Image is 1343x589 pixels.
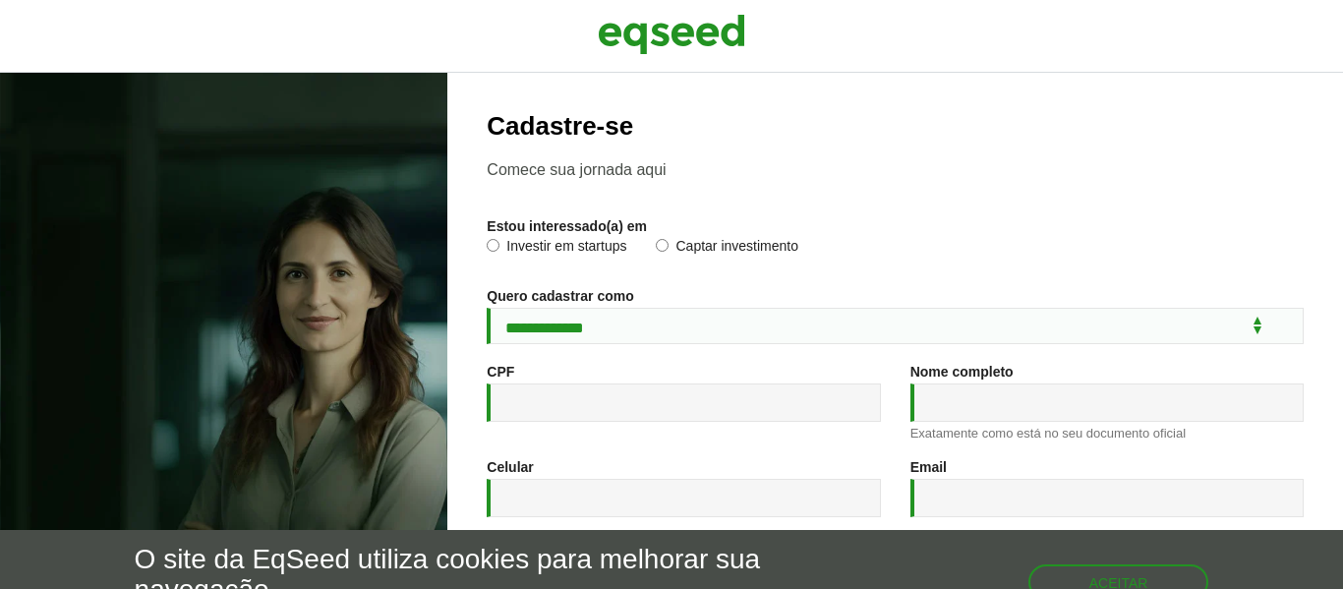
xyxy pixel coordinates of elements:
[487,365,514,379] label: CPF
[487,239,626,259] label: Investir em startups
[910,365,1014,379] label: Nome completo
[656,239,798,259] label: Captar investimento
[598,10,745,59] img: EqSeed Logo
[910,427,1304,440] div: Exatamente como está no seu documento oficial
[487,289,633,303] label: Quero cadastrar como
[910,460,947,474] label: Email
[656,239,669,252] input: Captar investimento
[487,160,1304,179] p: Comece sua jornada aqui
[487,460,533,474] label: Celular
[487,112,1304,141] h2: Cadastre-se
[487,239,499,252] input: Investir em startups
[487,219,647,233] label: Estou interessado(a) em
